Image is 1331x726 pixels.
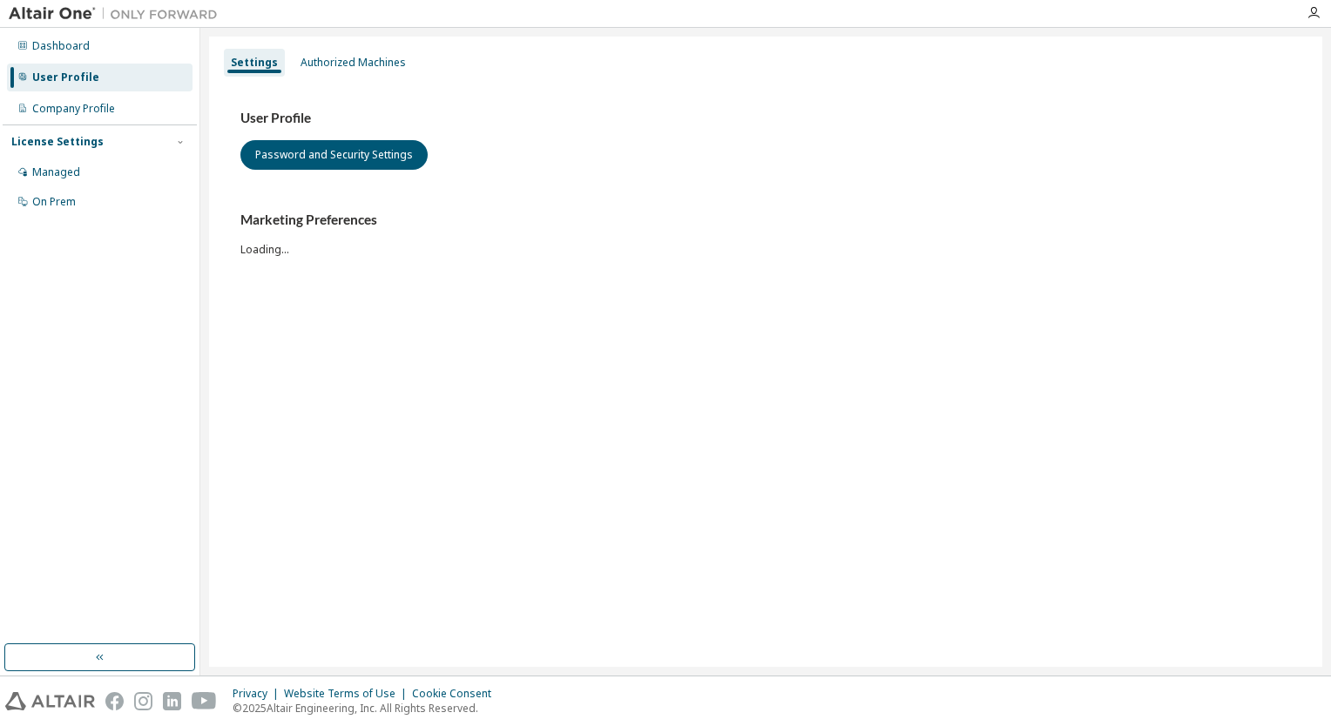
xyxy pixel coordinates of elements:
div: Authorized Machines [301,56,406,70]
button: Password and Security Settings [240,140,428,170]
img: altair_logo.svg [5,692,95,710]
img: facebook.svg [105,692,124,710]
div: Settings [231,56,278,70]
div: Managed [32,165,80,179]
div: Loading... [240,212,1291,256]
img: linkedin.svg [163,692,181,710]
div: License Settings [11,135,104,149]
img: Altair One [9,5,226,23]
div: Dashboard [32,39,90,53]
div: User Profile [32,71,99,84]
div: Company Profile [32,102,115,116]
div: Website Terms of Use [284,687,412,701]
div: On Prem [32,195,76,209]
div: Cookie Consent [412,687,502,701]
img: youtube.svg [192,692,217,710]
h3: Marketing Preferences [240,212,1291,229]
h3: User Profile [240,110,1291,127]
p: © 2025 Altair Engineering, Inc. All Rights Reserved. [233,701,502,716]
img: instagram.svg [134,692,152,710]
div: Privacy [233,687,284,701]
